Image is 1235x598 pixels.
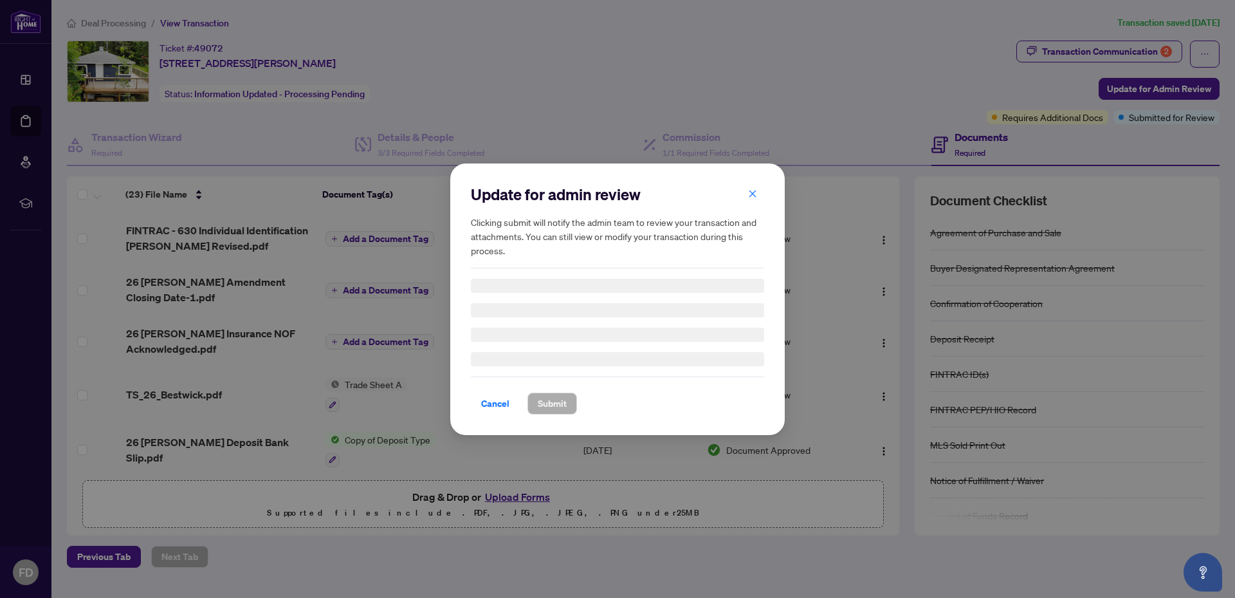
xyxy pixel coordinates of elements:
h5: Clicking submit will notify the admin team to review your transaction and attachments. You can st... [471,215,764,257]
span: Cancel [481,393,509,414]
h2: Update for admin review [471,184,764,205]
button: Submit [527,393,577,415]
button: Cancel [471,393,520,415]
button: Open asap [1184,553,1222,592]
span: close [748,189,757,198]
